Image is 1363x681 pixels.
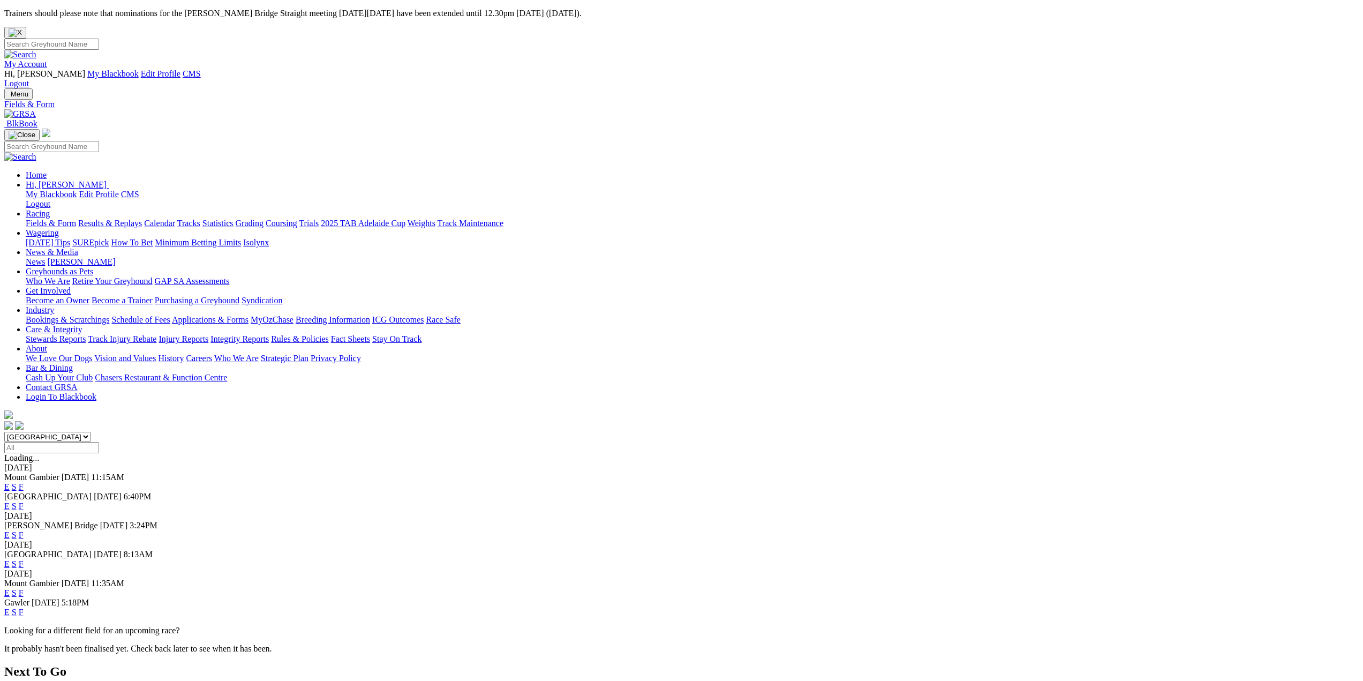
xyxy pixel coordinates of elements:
a: Race Safe [426,315,460,324]
a: Become a Trainer [92,296,153,305]
button: Toggle navigation [4,129,40,141]
a: CMS [121,190,139,199]
a: E [4,482,10,491]
a: Applications & Forms [172,315,248,324]
a: Industry [26,305,54,315]
a: E [4,588,10,597]
div: Bar & Dining [26,373,1359,383]
a: Syndication [242,296,282,305]
span: Mount Gambier [4,473,59,482]
a: 2025 TAB Adelaide Cup [321,219,405,228]
div: About [26,354,1359,363]
a: Get Involved [26,286,71,295]
a: Schedule of Fees [111,315,170,324]
span: [GEOGRAPHIC_DATA] [4,550,92,559]
img: Search [4,152,36,162]
a: E [4,559,10,568]
div: My Account [4,69,1359,88]
input: Select date [4,442,99,453]
span: [DATE] [94,492,122,501]
div: Racing [26,219,1359,228]
a: Chasers Restaurant & Function Centre [95,373,227,382]
img: twitter.svg [15,421,24,430]
a: [DATE] Tips [26,238,70,247]
a: F [19,502,24,511]
a: F [19,530,24,540]
div: Care & Integrity [26,334,1359,344]
a: Stay On Track [372,334,421,343]
span: 3:24PM [130,521,157,530]
span: BlkBook [6,119,37,128]
a: Results & Replays [78,219,142,228]
span: [DATE] [94,550,122,559]
a: My Blackbook [87,69,139,78]
span: Mount Gambier [4,579,59,588]
div: Hi, [PERSON_NAME] [26,190,1359,209]
a: Track Injury Rebate [88,334,156,343]
p: Looking for a different field for an upcoming race? [4,626,1359,635]
span: [DATE] [62,473,89,482]
a: Retire Your Greyhound [72,276,153,286]
a: We Love Our Dogs [26,354,92,363]
a: About [26,344,47,353]
img: logo-grsa-white.png [4,410,13,419]
div: Industry [26,315,1359,325]
a: MyOzChase [251,315,293,324]
span: Hi, [PERSON_NAME] [4,69,85,78]
a: E [4,608,10,617]
a: Edit Profile [79,190,119,199]
a: [PERSON_NAME] [47,257,115,266]
a: History [158,354,184,363]
img: Close [9,131,35,139]
a: Bookings & Scratchings [26,315,109,324]
a: E [4,502,10,511]
div: [DATE] [4,463,1359,473]
a: F [19,482,24,491]
a: Injury Reports [159,334,208,343]
a: Become an Owner [26,296,89,305]
a: Privacy Policy [311,354,361,363]
a: Trials [299,219,319,228]
a: Careers [186,354,212,363]
div: [DATE] [4,511,1359,521]
a: News [26,257,45,266]
a: Vision and Values [94,354,156,363]
span: 8:13AM [124,550,153,559]
div: Greyhounds as Pets [26,276,1359,286]
a: Racing [26,209,50,218]
div: Get Involved [26,296,1359,305]
a: Bar & Dining [26,363,73,372]
span: 11:35AM [91,579,124,588]
a: Who We Are [26,276,70,286]
a: My Account [4,59,47,69]
a: Cash Up Your Club [26,373,93,382]
a: Care & Integrity [26,325,82,334]
span: 11:15AM [91,473,124,482]
a: Logout [26,199,50,208]
a: S [12,502,17,511]
a: Hi, [PERSON_NAME] [26,180,109,189]
div: Wagering [26,238,1359,248]
partial: It probably hasn't been finalised yet. Check back later to see when it has been. [4,644,272,653]
a: S [12,530,17,540]
a: Home [26,170,47,179]
span: Hi, [PERSON_NAME] [26,180,107,189]
a: Greyhounds as Pets [26,267,93,276]
a: Minimum Betting Limits [155,238,241,247]
a: Strategic Plan [261,354,308,363]
input: Search [4,39,99,50]
a: S [12,482,17,491]
a: Fields & Form [26,219,76,228]
a: Fact Sheets [331,334,370,343]
a: Edit Profile [141,69,180,78]
a: Calendar [144,219,175,228]
a: SUREpick [72,238,109,247]
img: logo-grsa-white.png [42,129,50,137]
img: facebook.svg [4,421,13,430]
a: Breeding Information [296,315,370,324]
a: Integrity Reports [210,334,269,343]
span: [GEOGRAPHIC_DATA] [4,492,92,501]
a: BlkBook [4,119,37,128]
a: How To Bet [111,238,153,247]
a: Grading [236,219,263,228]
